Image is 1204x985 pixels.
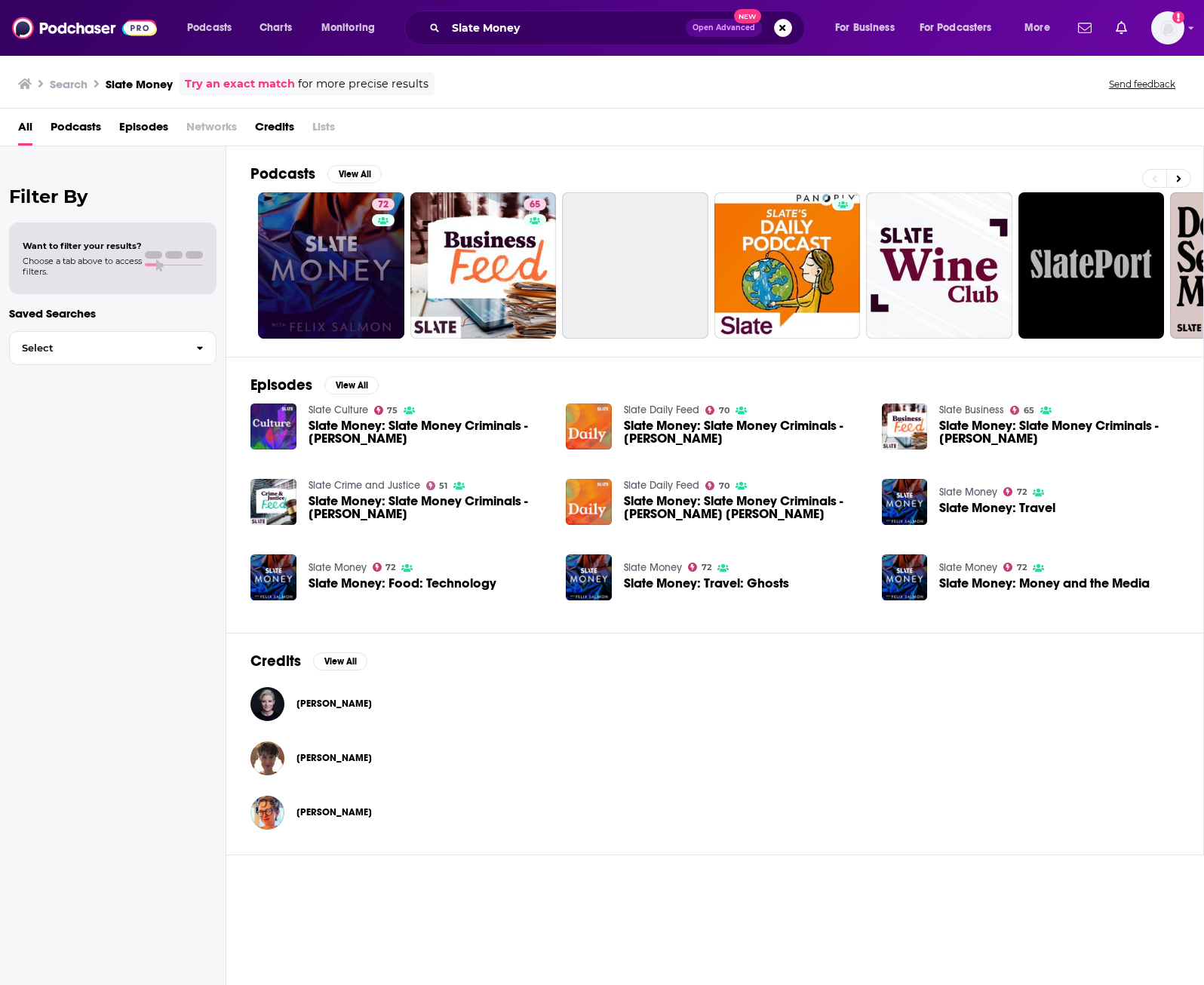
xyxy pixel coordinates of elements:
a: Slate Money [939,486,997,499]
h2: Podcasts [250,164,315,183]
img: Slate Money: Travel: Ghosts [566,554,612,600]
div: Search podcasts, credits, & more... [419,11,819,45]
a: Slate Money: Slate Money Criminals - Bernie Madoff [309,495,548,520]
a: Anna Szymanski [250,741,284,775]
a: Try an exact match [185,75,295,93]
span: Choose a tab above to access filters. [23,256,142,277]
button: open menu [825,16,914,40]
span: 75 [387,407,398,414]
button: View All [327,165,382,183]
img: Slate Money: Slate Money Criminals - Bernie Madoff [566,404,612,450]
span: [PERSON_NAME] [296,752,372,764]
a: 72 [372,198,395,210]
img: Elizabeth Spiers [250,687,284,721]
span: 51 [439,483,447,489]
button: Select [9,331,217,365]
button: Show profile menu [1151,11,1184,44]
button: open menu [1014,16,1069,40]
a: PodcastsView All [250,164,382,183]
button: View All [324,376,379,394]
a: Slate Culture [309,404,368,416]
button: Meg ConleyMeg Conley [250,788,1179,836]
span: Slate Money: Money and the Media [939,577,1150,590]
a: Slate Money: Travel: Ghosts [624,577,789,590]
span: for more precise results [298,75,428,93]
a: Credits [255,115,294,146]
a: Slate Money: Slate Money Criminals - Bernie Madoff [250,479,296,525]
a: Charts [250,16,301,40]
span: New [734,9,761,23]
a: Meg Conley [296,806,372,818]
span: [PERSON_NAME] [296,806,372,818]
span: For Podcasters [920,17,992,38]
h2: Filter By [9,186,217,207]
h2: Episodes [250,376,312,394]
a: Podcasts [51,115,101,146]
span: Slate Money: Slate Money Criminals - [PERSON_NAME] [624,419,864,445]
button: Send feedback [1104,78,1180,91]
span: Networks [186,115,237,146]
a: 65 [1010,406,1034,415]
a: Slate Daily Feed [624,404,699,416]
a: Slate Daily Feed [624,479,699,492]
a: 65 [410,192,557,339]
img: Slate Money: Slate Money Criminals - Bernie Madoff [250,404,296,450]
a: Anna Szymanski [296,752,372,764]
a: All [18,115,32,146]
a: Slate Money: Slate Money Criminals - John Ackah Blay-Miezah [566,479,612,525]
a: 72 [688,563,711,572]
input: Search podcasts, credits, & more... [446,16,686,40]
a: Slate Money: Slate Money Criminals - John Ackah Blay-Miezah [624,495,864,520]
a: Elizabeth Spiers [296,698,372,710]
img: Slate Money: Food: Technology [250,554,296,600]
span: For Business [835,17,895,38]
button: View All [313,652,367,670]
span: Lists [312,115,335,146]
a: Slate Money: Slate Money Criminals - Bernie Madoff [939,419,1179,445]
svg: Add a profile image [1172,11,1184,23]
a: Slate Money [939,561,997,574]
span: Monitoring [321,17,375,38]
span: Slate Money: Slate Money Criminals - [PERSON_NAME] [309,495,548,520]
a: Show notifications dropdown [1110,15,1133,41]
img: User Profile [1151,11,1184,44]
span: 72 [1017,564,1027,571]
span: 65 [1024,407,1034,414]
h3: Search [50,77,88,91]
a: Podchaser - Follow, Share and Rate Podcasts [12,14,157,42]
span: 72 [378,198,389,213]
span: Open Advanced [693,24,755,32]
a: Slate Money: Money and the Media [882,554,928,600]
a: 51 [426,481,448,490]
span: More [1024,17,1050,38]
span: Slate Money: Slate Money Criminals - [PERSON_NAME] [PERSON_NAME] [624,495,864,520]
a: Meg Conley [250,796,284,830]
a: 72 [373,563,396,572]
a: 70 [705,406,729,415]
span: 72 [1017,489,1027,496]
h2: Credits [250,652,301,670]
button: open menu [177,16,251,40]
span: Podcasts [187,17,232,38]
a: Slate Money: Food: Technology [309,577,496,590]
span: 70 [719,483,729,489]
span: 65 [530,198,540,213]
span: Slate Money: Slate Money Criminals - [PERSON_NAME] [309,419,548,445]
a: 70 [705,481,729,490]
h3: Slate Money [106,77,173,91]
a: 72 [1003,487,1027,496]
img: Slate Money: Slate Money Criminals - Bernie Madoff [882,404,928,450]
span: 70 [719,407,729,414]
a: Slate Business [939,404,1004,416]
a: Slate Money [624,561,682,574]
span: Slate Money: Slate Money Criminals - [PERSON_NAME] [939,419,1179,445]
img: Slate Money: Travel [882,479,928,525]
button: open menu [311,16,395,40]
